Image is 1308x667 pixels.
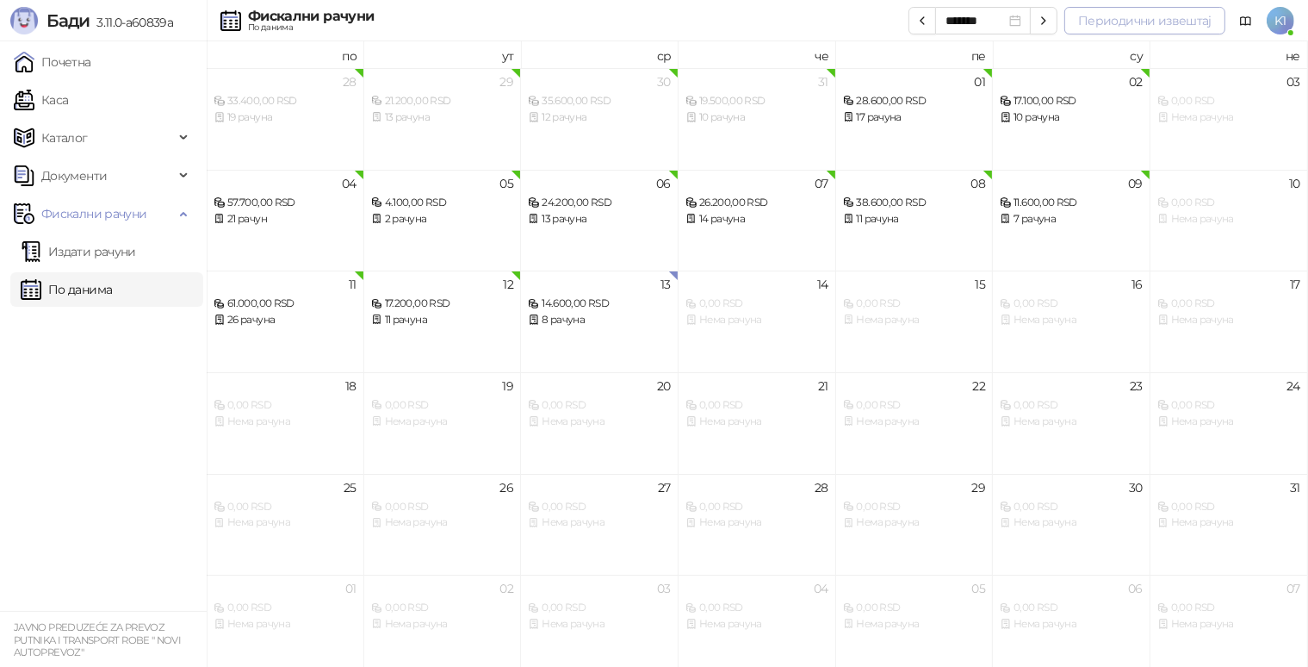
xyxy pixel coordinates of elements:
div: 26 [500,482,514,494]
div: 28 [815,482,828,494]
div: Нема рачуна [1000,514,1143,531]
div: 0,00 RSD [1157,397,1300,414]
a: Документација [1232,7,1260,34]
div: 0,00 RSD [528,397,671,414]
div: 10 [1289,178,1300,190]
div: 11 рачуна [843,211,986,228]
div: 03 [1286,76,1300,88]
div: 11 рачуна [371,312,514,328]
td: 2025-08-07 [679,170,836,271]
div: Нема рачуна [214,414,356,430]
div: 11 [349,278,356,290]
span: 3.11.0-a60839a [90,15,173,30]
div: 0,00 RSD [528,600,671,616]
th: че [679,41,836,68]
div: 8 рачуна [528,312,671,328]
div: 0,00 RSD [685,296,828,312]
td: 2025-07-29 [364,68,522,170]
td: 2025-08-11 [207,271,364,372]
div: 19 рачуна [214,109,356,126]
td: 2025-08-08 [836,170,994,271]
th: не [1150,41,1308,68]
div: Нема рачуна [528,414,671,430]
div: 01 [345,583,356,595]
a: По данима [21,272,112,307]
div: 0,00 RSD [371,600,514,616]
td: 2025-08-09 [993,170,1150,271]
div: 0,00 RSD [214,600,356,616]
div: 0,00 RSD [685,397,828,414]
th: су [993,41,1150,68]
div: 30 [657,76,671,88]
div: 14.600,00 RSD [528,296,671,312]
td: 2025-08-29 [836,474,994,576]
a: Каса [14,83,68,117]
div: 0,00 RSD [214,397,356,414]
div: 27 [658,482,671,494]
div: 24 [1286,380,1300,392]
div: 28 [343,76,356,88]
td: 2025-08-02 [993,68,1150,170]
div: 14 рачуна [685,211,828,228]
span: K1 [1267,7,1294,34]
td: 2025-08-30 [993,474,1150,576]
div: Фискални рачуни [248,9,374,23]
td: 2025-08-12 [364,271,522,372]
div: 25 [344,482,356,494]
th: по [207,41,364,68]
td: 2025-08-06 [521,170,679,271]
div: Нема рачуна [1157,312,1300,328]
div: 11.600,00 RSD [1000,195,1143,211]
div: 30 [1129,482,1143,494]
td: 2025-08-27 [521,474,679,576]
span: Бади [46,10,90,31]
div: 01 [974,76,985,88]
td: 2025-07-28 [207,68,364,170]
div: 07 [815,178,828,190]
div: 02 [500,583,514,595]
div: 0,00 RSD [1000,397,1143,414]
div: 16 [1131,278,1143,290]
div: 02 [1129,76,1143,88]
div: 28.600,00 RSD [843,93,986,109]
div: 7 рачуна [1000,211,1143,228]
img: Logo [10,7,38,34]
td: 2025-08-28 [679,474,836,576]
div: 0,00 RSD [371,397,514,414]
div: 26.200,00 RSD [685,195,828,211]
td: 2025-08-15 [836,271,994,372]
div: По данима [248,23,374,32]
div: 0,00 RSD [843,600,986,616]
div: 0,00 RSD [1000,296,1143,312]
td: 2025-08-26 [364,474,522,576]
div: 4.100,00 RSD [371,195,514,211]
th: ср [521,41,679,68]
td: 2025-08-31 [1150,474,1308,576]
a: Почетна [14,45,91,79]
div: 33.400,00 RSD [214,93,356,109]
div: Нема рачуна [214,616,356,633]
div: Нема рачуна [843,616,986,633]
div: Нема рачуна [371,414,514,430]
div: 0,00 RSD [214,499,356,515]
div: 0,00 RSD [1157,195,1300,211]
div: 06 [1128,583,1143,595]
div: 0,00 RSD [843,397,986,414]
div: Нема рачуна [685,414,828,430]
div: Нема рачуна [843,514,986,531]
th: пе [836,41,994,68]
th: ут [364,41,522,68]
div: 06 [656,178,671,190]
div: Нема рачуна [1000,312,1143,328]
td: 2025-08-14 [679,271,836,372]
div: 38.600,00 RSD [843,195,986,211]
div: 0,00 RSD [1157,499,1300,515]
span: Фискални рачуни [41,196,146,231]
button: Периодични извештај [1064,7,1225,34]
div: 31 [1290,482,1300,494]
td: 2025-08-05 [364,170,522,271]
div: 0,00 RSD [685,600,828,616]
td: 2025-08-13 [521,271,679,372]
small: JAVNO PREDUZEĆE ZA PREVOZ PUTNIKA I TRANSPORT ROBE " NOVI AUTOPREVOZ" [14,621,181,658]
div: 17.100,00 RSD [1000,93,1143,109]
